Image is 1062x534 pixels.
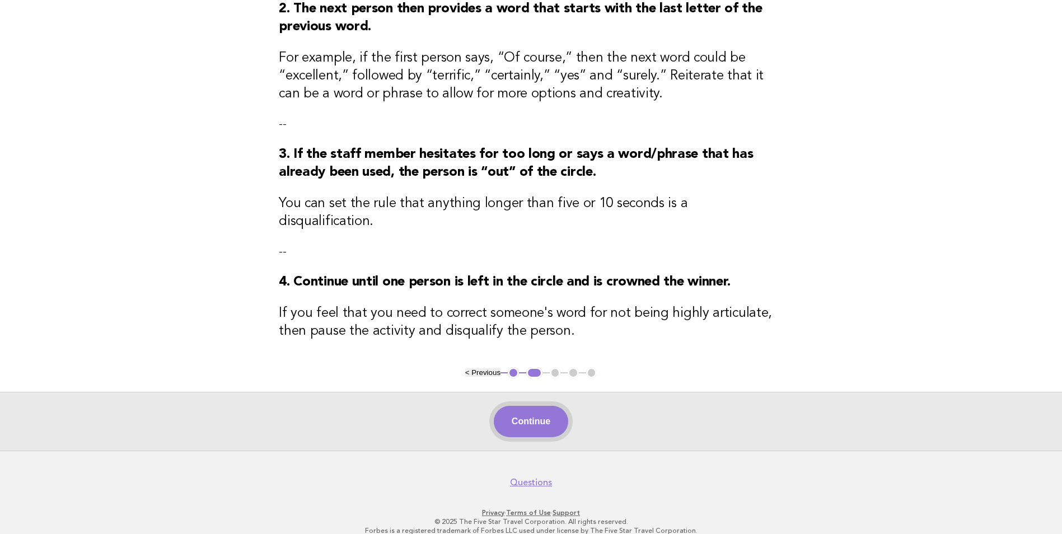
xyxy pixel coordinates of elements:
[279,305,783,340] h3: If you feel that you need to correct someone's word for not being highly articulate, then pause t...
[279,148,753,179] strong: 3. If the staff member hesitates for too long or says a word/phrase that has already been used, t...
[189,508,874,517] p: · ·
[508,367,519,378] button: 1
[279,2,762,34] strong: 2. The next person then provides a word that starts with the last letter of the previous word.
[279,116,783,132] p: --
[506,509,551,517] a: Terms of Use
[279,195,783,231] h3: You can set the rule that anything longer than five or 10 seconds is a disqualification.
[279,49,783,103] h3: For example, if the first person says, “Of course,” then the next word could be “excellent,” foll...
[553,509,580,517] a: Support
[494,406,568,437] button: Continue
[279,244,783,260] p: --
[279,275,731,289] strong: 4. Continue until one person is left in the circle and is crowned the winner.
[465,368,500,377] button: < Previous
[510,477,552,488] a: Questions
[526,367,542,378] button: 2
[189,517,874,526] p: © 2025 The Five Star Travel Corporation. All rights reserved.
[482,509,504,517] a: Privacy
